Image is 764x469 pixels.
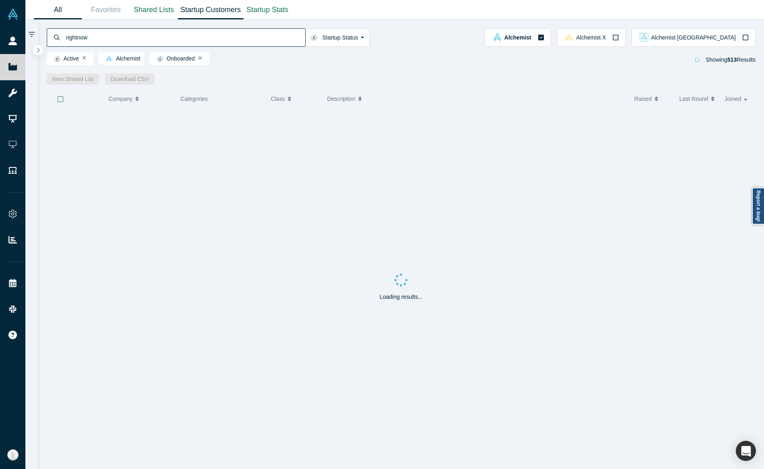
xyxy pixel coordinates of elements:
[83,55,86,61] button: Remove Filter
[724,90,750,107] button: Joined
[305,28,370,47] button: Startup Status
[379,293,423,301] p: Loading results...
[130,0,178,19] a: Shared Lists
[271,90,285,107] span: Class
[7,449,19,461] img: Anna Sanchez's Account
[50,56,79,62] span: Active
[7,8,19,20] img: Alchemist Vault Logo
[724,90,741,107] span: Joined
[244,0,291,19] a: Startup Stats
[634,90,671,107] button: Raised
[634,90,652,107] span: Raised
[679,90,708,107] span: Last Round
[102,56,140,62] span: Alchemist
[82,0,130,19] a: Favorites
[640,33,648,42] img: alchemist_aj Vault Logo
[311,34,317,41] img: Startup status
[727,56,737,63] strong: 513
[157,56,163,62] img: Startup status
[576,35,606,40] span: Alchemist X
[153,56,195,62] span: Onboarded
[706,56,756,63] span: Showing Results
[108,90,133,107] span: Company
[54,56,60,62] img: Startup status
[327,90,355,107] span: Description
[178,0,244,19] a: Startup Customers
[327,90,626,107] button: Description
[631,28,756,47] button: alchemist_aj Vault LogoAlchemist [GEOGRAPHIC_DATA]
[65,28,305,47] input: Search by company name, class, customer, one-liner or category
[679,90,716,107] button: Last Round
[47,73,100,85] button: New Shared List
[271,90,314,107] button: Class
[180,96,208,102] span: Categories
[557,28,626,47] button: alchemistx Vault LogoAlchemist X
[198,55,202,61] button: Remove Filter
[485,28,551,47] button: alchemist Vault LogoAlchemist
[504,35,531,40] span: Alchemist
[106,56,112,62] img: alchemist Vault Logo
[105,73,154,85] button: Download CSV
[34,0,82,19] a: All
[108,90,168,107] button: Company
[651,35,736,40] span: Alchemist [GEOGRAPHIC_DATA]
[752,188,764,225] a: Report a bug!
[493,33,502,42] img: alchemist Vault Logo
[565,33,573,42] img: alchemistx Vault Logo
